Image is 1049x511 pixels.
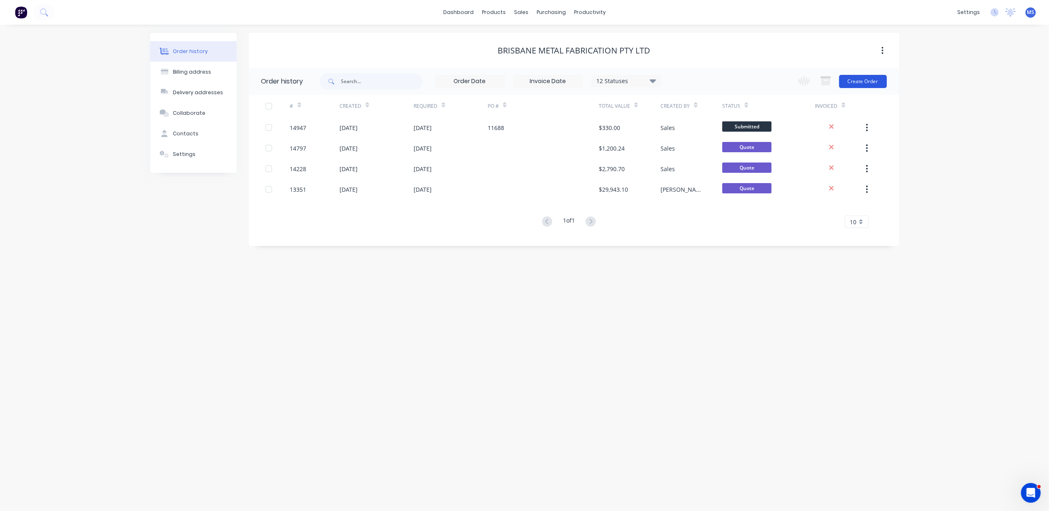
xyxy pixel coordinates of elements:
button: Collaborate [150,103,237,123]
div: $2,790.70 [599,165,625,173]
a: dashboard [439,6,478,19]
div: sales [510,6,533,19]
div: Contacts [173,130,198,137]
div: Settings [173,151,195,158]
div: Delivery addresses [173,89,223,96]
div: Billing address [173,68,211,76]
iframe: Intercom live chat [1021,483,1041,503]
div: [DATE] [414,165,432,173]
span: Quote [722,163,772,173]
div: $29,943.10 [599,185,628,194]
div: $330.00 [599,123,620,132]
div: settings [953,6,984,19]
div: # [290,102,293,110]
div: productivity [570,6,610,19]
div: [PERSON_NAME] [661,185,706,194]
img: Factory [15,6,27,19]
div: Status [722,95,815,117]
button: Settings [150,144,237,165]
div: PO # [488,95,599,117]
span: MS [1027,9,1035,16]
div: [DATE] [340,185,358,194]
div: Sales [661,144,675,153]
button: Delivery addresses [150,82,237,103]
div: 14228 [290,165,307,173]
span: 10 [850,218,857,226]
div: [DATE] [340,123,358,132]
div: Created [340,95,414,117]
div: $1,200.24 [599,144,625,153]
div: Brisbane Metal Fabrication Pty Ltd [498,46,650,56]
div: Total Value [599,95,661,117]
input: Search... [341,73,423,90]
div: Total Value [599,102,630,110]
div: Invoiced [815,95,864,117]
div: Order history [261,77,303,86]
span: Submitted [722,121,772,132]
div: 14797 [290,144,307,153]
span: Quote [722,142,772,152]
div: # [290,95,340,117]
input: Invoice Date [514,75,583,88]
span: Quote [722,183,772,193]
div: Order history [173,48,208,55]
input: Order Date [435,75,505,88]
div: 14947 [290,123,307,132]
div: 11688 [488,123,504,132]
div: 13351 [290,185,307,194]
button: Create Order [839,75,887,88]
div: Invoiced [815,102,837,110]
div: [DATE] [414,185,432,194]
div: [DATE] [414,123,432,132]
div: products [478,6,510,19]
div: 1 of 1 [563,216,575,228]
div: Required [414,95,488,117]
div: [DATE] [340,144,358,153]
div: Created [340,102,361,110]
div: Sales [661,165,675,173]
div: Sales [661,123,675,132]
div: Collaborate [173,109,205,117]
button: Order history [150,41,237,62]
button: Billing address [150,62,237,82]
div: [DATE] [340,165,358,173]
div: Status [722,102,740,110]
button: Contacts [150,123,237,144]
div: purchasing [533,6,570,19]
div: Required [414,102,437,110]
div: PO # [488,102,499,110]
div: 12 Statuses [592,77,661,86]
div: [DATE] [414,144,432,153]
div: Created By [661,102,690,110]
div: Created By [661,95,722,117]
